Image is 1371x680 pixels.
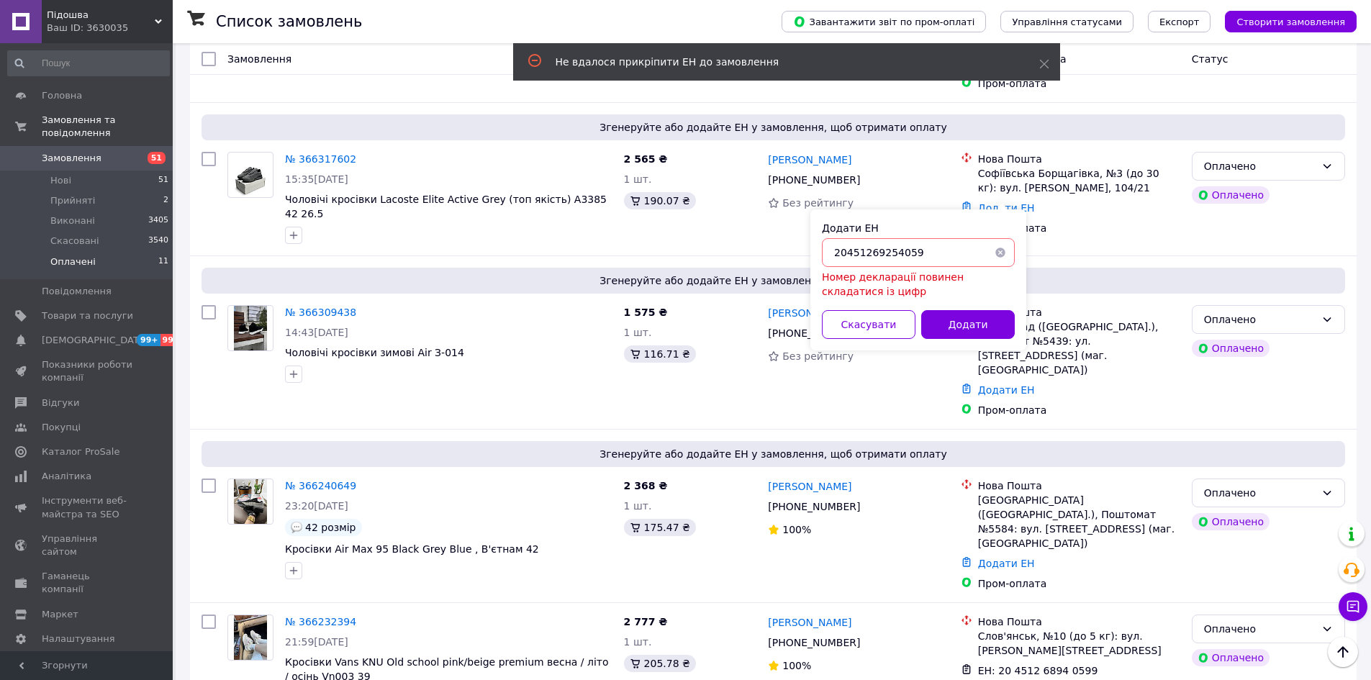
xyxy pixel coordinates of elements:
[137,334,160,346] span: 99+
[42,285,112,298] span: Повідомлення
[7,50,170,76] input: Пошук
[1012,17,1122,27] span: Управління статусами
[158,174,168,187] span: 51
[978,493,1180,550] div: [GEOGRAPHIC_DATA] ([GEOGRAPHIC_DATA].), Поштомат №5584: вул. [STREET_ADDRESS] (маг. [GEOGRAPHIC_D...
[160,334,184,346] span: 99+
[921,310,1015,339] button: Додати
[148,214,168,227] span: 3405
[978,305,1180,319] div: Нова Пошта
[285,327,348,338] span: 14:43[DATE]
[1204,621,1316,637] div: Оплачено
[782,524,811,535] span: 100%
[978,558,1035,569] a: Додати ЕН
[227,615,273,661] a: Фото товару
[1192,513,1270,530] div: Оплачено
[234,615,268,660] img: Фото товару
[782,660,811,671] span: 100%
[978,319,1180,377] div: Павлоград ([GEOGRAPHIC_DATA].), Почтомат №5439: ул. [STREET_ADDRESS] (маг. [GEOGRAPHIC_DATA])
[1236,17,1345,27] span: Створити замовлення
[1192,186,1270,204] div: Оплачено
[1328,637,1358,667] button: Наверх
[50,235,99,248] span: Скасовані
[793,15,974,28] span: Завантажити звіт по пром-оплаті
[50,194,95,207] span: Прийняті
[285,153,356,165] a: № 366317602
[1000,11,1134,32] button: Управління статусами
[822,222,879,234] label: Додати ЕН
[234,479,268,524] img: Фото товару
[285,307,356,318] a: № 366309438
[207,447,1339,461] span: Згенеруйте або додайте ЕН у замовлення, щоб отримати оплату
[768,174,860,186] span: [PHONE_NUMBER]
[1192,53,1229,65] span: Статус
[986,238,1015,267] button: Очистить
[978,202,1035,214] a: Додати ЕН
[42,608,78,621] span: Маркет
[978,76,1180,91] div: Пром-оплата
[822,310,915,339] button: Скасувати
[50,174,71,187] span: Нові
[42,470,91,483] span: Аналітика
[1192,649,1270,666] div: Оплачено
[227,152,273,198] a: Фото товару
[285,194,607,219] a: Чоловічі кросівки Lacoste Elite Active Grey (топ якість) A3385 42 26.5
[978,384,1035,396] a: Додати ЕН
[978,629,1180,658] div: Слов'янськ, №10 (до 5 кг): вул. [PERSON_NAME][STREET_ADDRESS]
[768,479,851,494] a: [PERSON_NAME]
[624,636,652,648] span: 1 шт.
[768,327,860,339] span: [PHONE_NUMBER]
[42,494,133,520] span: Інструменти веб-майстра та SEO
[1204,158,1316,174] div: Оплачено
[42,445,119,458] span: Каталог ProSale
[1204,485,1316,501] div: Оплачено
[234,153,268,197] img: Фото товару
[978,221,1180,235] div: Пром-оплата
[285,347,464,358] a: Чоловічі кросівки зимові Air З-014
[285,636,348,648] span: 21:59[DATE]
[42,633,115,645] span: Налаштування
[50,214,95,227] span: Виконані
[148,235,168,248] span: 3540
[624,480,668,491] span: 2 368 ₴
[47,22,173,35] div: Ваш ID: 3630035
[978,152,1180,166] div: Нова Пошта
[42,358,133,384] span: Показники роботи компанії
[978,479,1180,493] div: Нова Пошта
[42,152,101,165] span: Замовлення
[42,114,173,140] span: Замовлення та повідомлення
[207,120,1339,135] span: Згенеруйте або додайте ЕН у замовлення, щоб отримати оплату
[42,309,133,322] span: Товари та послуги
[978,665,1098,676] span: ЕН: 20 4512 6894 0599
[285,173,348,185] span: 15:35[DATE]
[624,616,668,627] span: 2 777 ₴
[624,519,696,536] div: 175.47 ₴
[1148,11,1211,32] button: Експорт
[42,89,82,102] span: Головна
[227,53,291,65] span: Замовлення
[768,153,851,167] a: [PERSON_NAME]
[227,479,273,525] a: Фото товару
[768,637,860,648] span: [PHONE_NUMBER]
[624,307,668,318] span: 1 575 ₴
[207,273,1339,288] span: Згенеруйте або додайте ЕН у замовлення, щоб отримати оплату
[291,522,302,533] img: :speech_balloon:
[285,543,539,555] a: Кросівки Air Max 95 Black Grey Blue , В'єтнам 42
[285,480,356,491] a: № 366240649
[978,576,1180,591] div: Пром-оплата
[624,500,652,512] span: 1 шт.
[782,11,986,32] button: Завантажити звіт по пром-оплаті
[1339,592,1367,621] button: Чат з покупцем
[47,9,155,22] span: Підошва
[1159,17,1200,27] span: Експорт
[163,194,168,207] span: 2
[42,532,133,558] span: Управління сайтом
[624,153,668,165] span: 2 565 ₴
[978,403,1180,417] div: Пром-оплата
[978,166,1180,195] div: Софіївська Борщагівка, №3 (до 30 кг): вул. [PERSON_NAME], 104/21
[624,345,696,363] div: 116.71 ₴
[1225,11,1357,32] button: Створити замовлення
[148,152,166,164] span: 51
